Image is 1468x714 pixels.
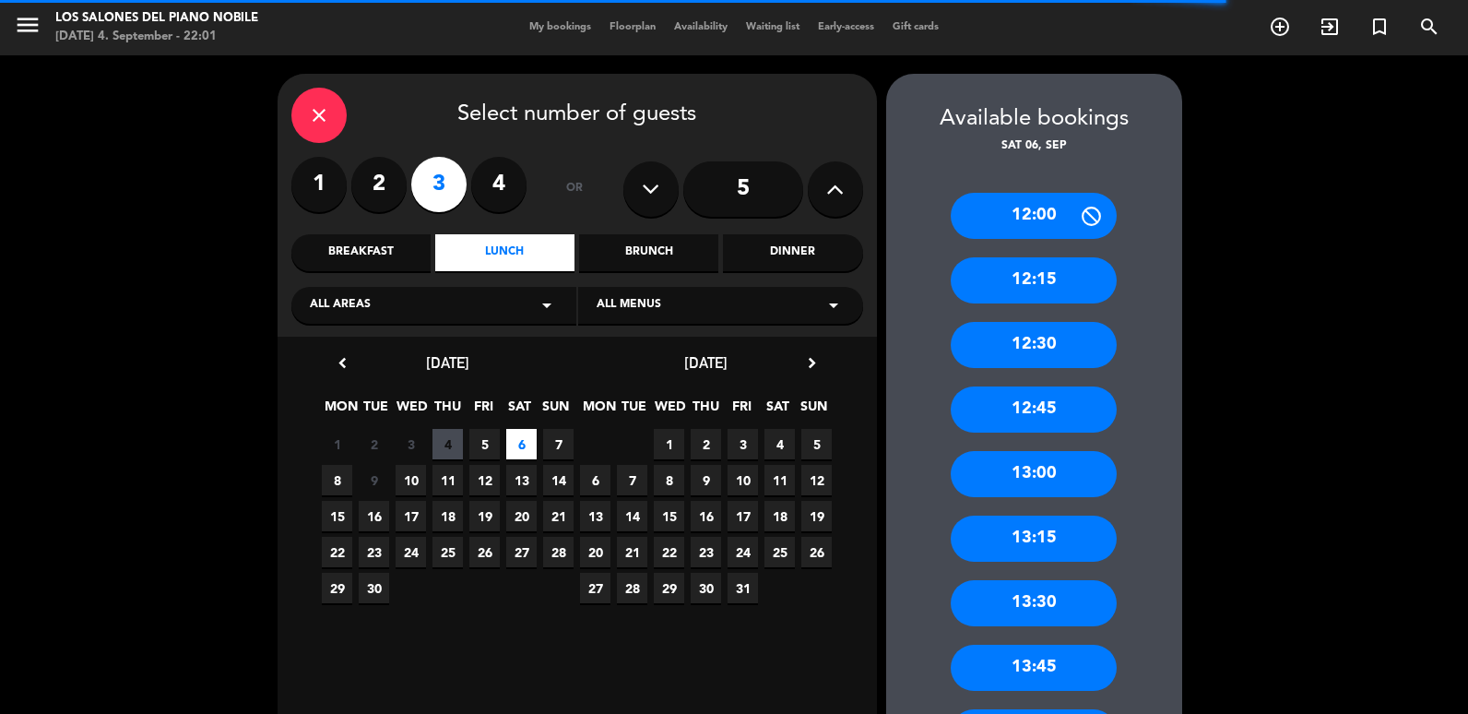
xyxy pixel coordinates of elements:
[396,429,426,459] span: 3
[691,429,721,459] span: 2
[728,573,758,603] span: 31
[951,322,1117,368] div: 12:30
[540,396,571,426] span: SUN
[469,537,500,567] span: 26
[801,537,832,567] span: 26
[432,396,463,426] span: THU
[432,465,463,495] span: 11
[951,516,1117,562] div: 13:15
[691,501,721,531] span: 16
[361,396,391,426] span: TUE
[322,501,352,531] span: 15
[951,645,1117,691] div: 13:45
[520,22,600,32] span: My bookings
[728,537,758,567] span: 24
[764,465,795,495] span: 11
[55,9,258,28] div: Los Salones del Piano Nobile
[359,573,389,603] span: 30
[728,501,758,531] span: 17
[469,501,500,531] span: 19
[737,22,809,32] span: Waiting list
[801,465,832,495] span: 12
[471,157,527,212] label: 4
[728,429,758,459] span: 3
[691,396,721,426] span: THU
[291,88,863,143] div: Select number of guests
[654,537,684,567] span: 22
[333,353,352,373] i: chevron_left
[617,573,647,603] span: 28
[580,537,610,567] span: 20
[435,234,574,271] div: Lunch
[426,353,469,372] span: [DATE]
[655,396,685,426] span: WED
[1418,16,1440,38] i: search
[728,465,758,495] span: 10
[617,501,647,531] span: 14
[617,465,647,495] span: 7
[325,396,355,426] span: MON
[654,465,684,495] span: 8
[396,501,426,531] span: 17
[823,294,845,316] i: arrow_drop_down
[1269,16,1291,38] i: add_circle_outline
[580,573,610,603] span: 27
[951,257,1117,303] div: 12:15
[684,353,728,372] span: [DATE]
[1319,16,1341,38] i: exit_to_app
[723,234,862,271] div: Dinner
[600,22,665,32] span: Floorplan
[764,429,795,459] span: 4
[322,465,352,495] span: 8
[951,580,1117,626] div: 13:30
[580,465,610,495] span: 6
[764,501,795,531] span: 18
[506,537,537,567] span: 27
[1368,16,1391,38] i: turned_in_not
[579,234,718,271] div: Brunch
[506,465,537,495] span: 13
[801,501,832,531] span: 19
[291,157,347,212] label: 1
[432,429,463,459] span: 4
[691,537,721,567] span: 23
[583,396,613,426] span: MON
[691,573,721,603] span: 30
[469,429,500,459] span: 5
[291,234,431,271] div: Breakfast
[619,396,649,426] span: TUE
[545,157,605,221] div: or
[359,429,389,459] span: 2
[322,573,352,603] span: 29
[886,137,1182,156] div: Sat 06, Sep
[469,465,500,495] span: 12
[411,157,467,212] label: 3
[543,465,574,495] span: 14
[654,429,684,459] span: 1
[883,22,948,32] span: Gift cards
[506,501,537,531] span: 20
[617,537,647,567] span: 21
[396,537,426,567] span: 24
[665,22,737,32] span: Availability
[691,465,721,495] span: 9
[506,429,537,459] span: 6
[951,387,1117,433] div: 12:45
[432,537,463,567] span: 25
[543,537,574,567] span: 28
[764,537,795,567] span: 25
[504,396,535,426] span: SAT
[536,294,558,316] i: arrow_drop_down
[14,11,41,45] button: menu
[951,193,1117,239] div: 12:00
[597,296,661,315] span: All menus
[809,22,883,32] span: Early-access
[543,501,574,531] span: 21
[397,396,427,426] span: WED
[432,501,463,531] span: 18
[14,11,41,39] i: menu
[799,396,829,426] span: SUN
[886,101,1182,137] div: Available bookings
[802,353,822,373] i: chevron_right
[351,157,407,212] label: 2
